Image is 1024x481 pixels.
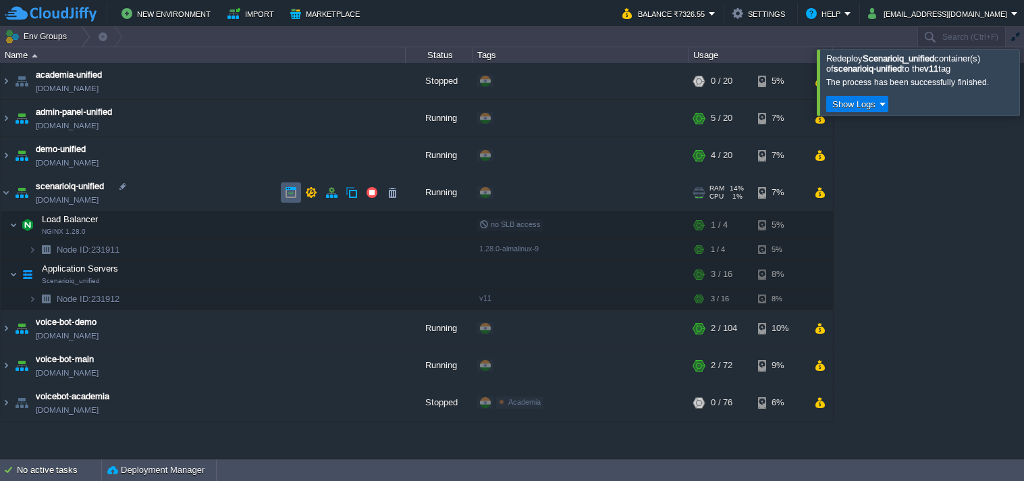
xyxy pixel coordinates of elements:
[758,288,802,309] div: 8%
[758,211,802,238] div: 5%
[55,293,122,305] a: Node ID:231912
[12,384,31,421] img: AMDAwAAAACH5BAEAAAAALAAAAAABAAEAAAICRAEAOw==
[36,105,112,119] a: admin-panel-unified
[758,137,802,174] div: 7%
[863,53,934,64] b: Scenarioiq_unified
[406,310,473,347] div: Running
[732,5,789,22] button: Settings
[122,5,215,22] button: New Environment
[55,244,122,255] span: 231911
[36,119,99,132] a: [DOMAIN_NAME]
[834,64,902,74] b: scenarioiq-unified
[5,5,97,22] img: CloudJiffy
[55,293,122,305] span: 231912
[758,174,802,211] div: 7%
[36,288,55,309] img: AMDAwAAAACH5BAEAAAAALAAAAAABAAEAAAICRAEAOw==
[12,137,31,174] img: AMDAwAAAACH5BAEAAAAALAAAAAABAAEAAAICRAEAOw==
[474,47,689,63] div: Tags
[107,463,205,477] button: Deployment Manager
[18,261,37,288] img: AMDAwAAAACH5BAEAAAAALAAAAAABAAEAAAICRAEAOw==
[758,310,802,347] div: 10%
[711,347,732,384] div: 2 / 72
[758,63,802,99] div: 5%
[758,261,802,288] div: 8%
[967,427,1010,467] iframe: chat widget
[711,310,737,347] div: 2 / 104
[57,245,91,255] span: Node ID:
[55,244,122,255] a: Node ID:231911
[36,82,99,95] a: [DOMAIN_NAME]
[36,390,109,403] a: voicebot-academia
[42,228,86,236] span: NGINX 1.28.0
[41,263,120,274] span: Application Servers
[290,5,364,22] button: Marketplace
[709,193,724,201] span: CPU
[622,5,709,22] button: Balance ₹7326.55
[12,63,31,99] img: AMDAwAAAACH5BAEAAAAALAAAAAABAAEAAAICRAEAOw==
[406,137,473,174] div: Running
[758,384,802,421] div: 6%
[730,184,744,193] span: 14%
[711,261,732,288] div: 3 / 16
[729,193,743,201] span: 1%
[1,347,11,384] img: AMDAwAAAACH5BAEAAAAALAAAAAABAAEAAAICRAEAOw==
[826,53,980,74] span: Redeploy container(s) of to the tag
[36,239,55,260] img: AMDAwAAAACH5BAEAAAAALAAAAAABAAEAAAICRAEAOw==
[806,5,844,22] button: Help
[17,459,101,481] div: No active tasks
[5,27,72,46] button: Env Groups
[41,213,100,225] span: Load Balancer
[9,211,18,238] img: AMDAwAAAACH5BAEAAAAALAAAAAABAAEAAAICRAEAOw==
[406,384,473,421] div: Stopped
[36,156,99,170] a: [DOMAIN_NAME]
[36,180,104,193] a: scenarioiq-unified
[924,64,938,74] b: v11
[868,5,1011,22] button: [EMAIL_ADDRESS][DOMAIN_NAME]
[711,211,728,238] div: 1 / 4
[758,100,802,136] div: 7%
[28,239,36,260] img: AMDAwAAAACH5BAEAAAAALAAAAAABAAEAAAICRAEAOw==
[12,100,31,136] img: AMDAwAAAACH5BAEAAAAALAAAAAABAAEAAAICRAEAOw==
[36,366,99,380] a: [DOMAIN_NAME]
[12,310,31,347] img: AMDAwAAAACH5BAEAAAAALAAAAAABAAEAAAICRAEAOw==
[479,220,541,228] span: no SLB access
[36,353,94,366] span: voice-bot-main
[508,398,541,406] span: Academia
[1,310,11,347] img: AMDAwAAAACH5BAEAAAAALAAAAAABAAEAAAICRAEAOw==
[41,263,120,274] a: Application ServersScenarioiq_unified
[406,347,473,384] div: Running
[12,174,31,211] img: AMDAwAAAACH5BAEAAAAALAAAAAABAAEAAAICRAEAOw==
[711,63,732,99] div: 0 / 20
[479,245,539,253] span: 1.28.0-almalinux-9
[690,47,832,63] div: Usage
[1,63,11,99] img: AMDAwAAAACH5BAEAAAAALAAAAAABAAEAAAICRAEAOw==
[41,214,100,224] a: Load BalancerNGINX 1.28.0
[711,100,732,136] div: 5 / 20
[36,329,99,343] a: [DOMAIN_NAME]
[36,193,99,207] a: [DOMAIN_NAME]
[711,384,732,421] div: 0 / 76
[758,239,802,260] div: 5%
[406,63,473,99] div: Stopped
[709,184,724,193] span: RAM
[406,47,473,63] div: Status
[32,54,38,57] img: AMDAwAAAACH5BAEAAAAALAAAAAABAAEAAAICRAEAOw==
[479,294,491,302] span: v11
[828,98,880,110] button: Show Logs
[1,174,11,211] img: AMDAwAAAACH5BAEAAAAALAAAAAABAAEAAAICRAEAOw==
[711,239,725,260] div: 1 / 4
[1,137,11,174] img: AMDAwAAAACH5BAEAAAAALAAAAAABAAEAAAICRAEAOw==
[227,5,278,22] button: Import
[12,347,31,384] img: AMDAwAAAACH5BAEAAAAALAAAAAABAAEAAAICRAEAOw==
[406,100,473,136] div: Running
[36,68,102,82] a: academia-unified
[28,288,36,309] img: AMDAwAAAACH5BAEAAAAALAAAAAABAAEAAAICRAEAOw==
[758,347,802,384] div: 9%
[57,294,91,304] span: Node ID:
[36,403,99,417] a: [DOMAIN_NAME]
[36,143,86,156] a: demo-unified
